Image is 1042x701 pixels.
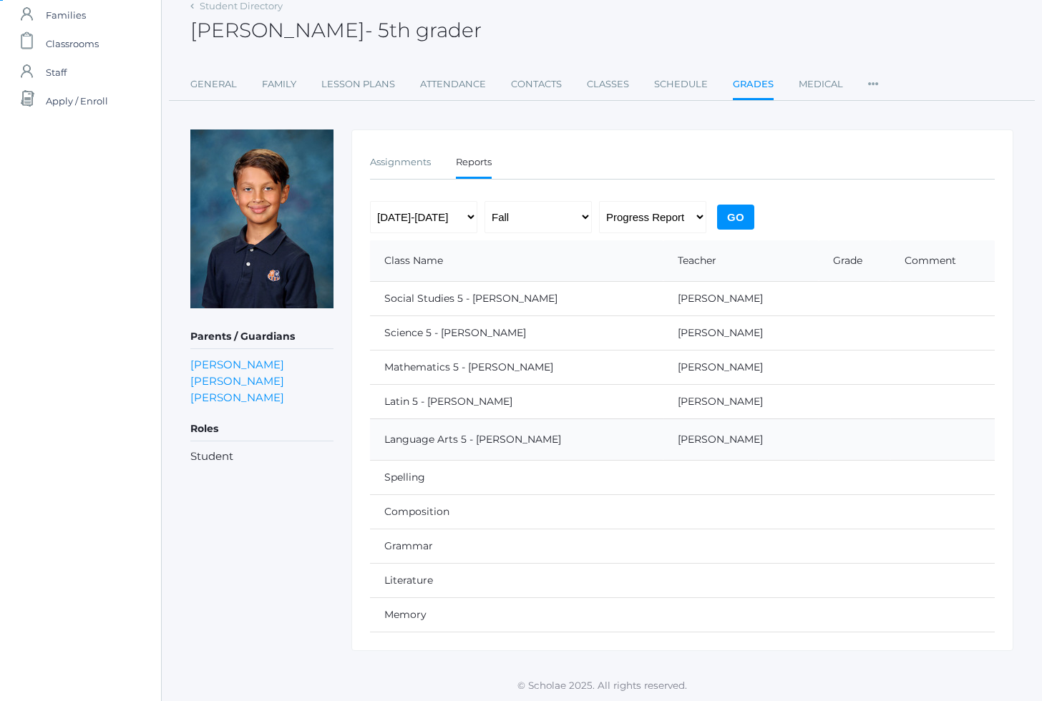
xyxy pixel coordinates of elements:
[678,326,763,339] a: [PERSON_NAME]
[190,70,237,99] a: General
[678,433,763,446] a: [PERSON_NAME]
[370,281,663,315] td: Social Studies 5 - [PERSON_NAME]
[663,240,819,282] th: Teacher
[46,87,108,115] span: Apply / Enroll
[370,563,663,597] td: Literature
[370,529,663,563] td: Grammar
[46,58,67,87] span: Staff
[46,29,99,58] span: Classrooms
[190,325,333,349] h5: Parents / Guardians
[370,350,663,384] td: Mathematics 5 - [PERSON_NAME]
[799,70,843,99] a: Medical
[190,417,333,441] h5: Roles
[717,205,754,230] input: Go
[370,148,431,177] a: Assignments
[370,240,663,282] th: Class Name
[456,148,492,179] a: Reports
[321,70,395,99] a: Lesson Plans
[162,678,1042,692] p: © Scholae 2025. All rights reserved.
[46,1,86,29] span: Families
[370,315,663,350] td: Science 5 - [PERSON_NAME]
[819,240,890,282] th: Grade
[370,597,663,632] td: Memory
[190,19,482,41] h2: [PERSON_NAME]
[733,70,774,101] a: Grades
[190,129,333,308] img: Levi Dailey-Langin
[365,18,482,42] span: - 5th grader
[678,361,763,373] a: [PERSON_NAME]
[262,70,296,99] a: Family
[190,389,284,406] a: [PERSON_NAME]
[678,395,763,408] a: [PERSON_NAME]
[190,373,284,389] a: [PERSON_NAME]
[370,460,663,494] td: Spelling
[370,418,663,460] td: Language Arts 5 - [PERSON_NAME]
[190,356,284,373] a: [PERSON_NAME]
[678,292,763,305] a: [PERSON_NAME]
[511,70,562,99] a: Contacts
[587,70,629,99] a: Classes
[890,240,995,282] th: Comment
[654,70,708,99] a: Schedule
[190,448,333,465] li: Student
[370,494,663,529] td: Composition
[370,384,663,418] td: Latin 5 - [PERSON_NAME]
[420,70,486,99] a: Attendance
